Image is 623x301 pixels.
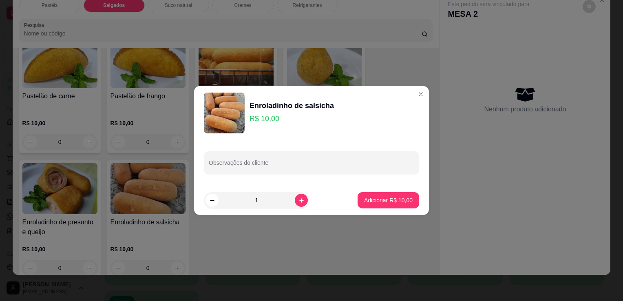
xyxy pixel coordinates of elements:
p: R$ 10,00 [250,113,334,124]
button: decrease-product-quantity [205,194,219,207]
button: Close [414,88,427,101]
button: increase-product-quantity [295,194,308,207]
input: Observações do cliente [209,162,414,170]
button: Adicionar R$ 10,00 [358,192,419,208]
p: Adicionar R$ 10,00 [364,196,413,204]
div: Enroladinho de salsicha [250,100,334,111]
img: product-image [204,93,245,133]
